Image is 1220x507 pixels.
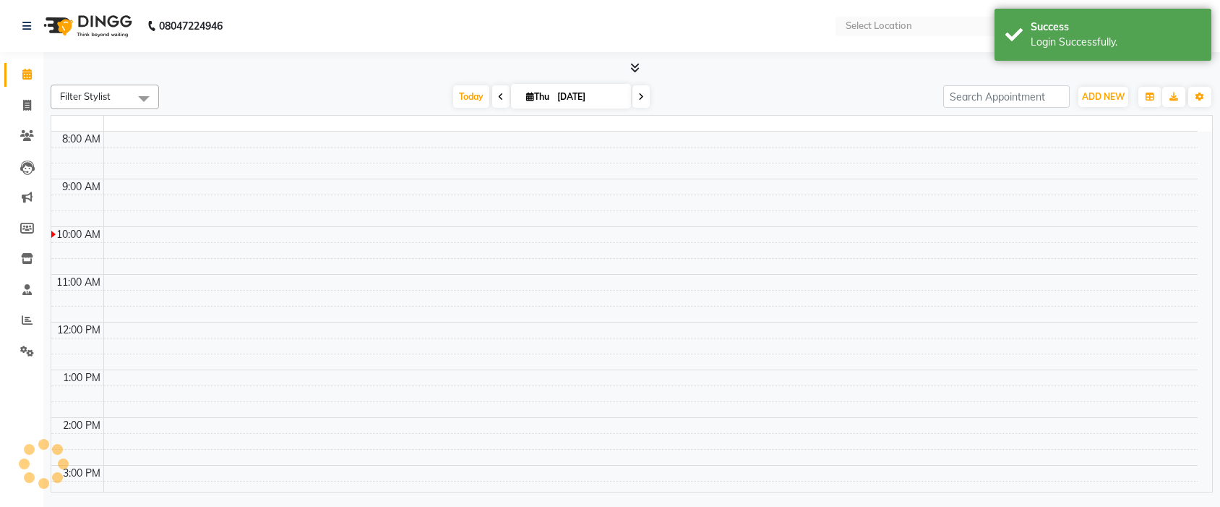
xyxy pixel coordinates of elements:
b: 08047224946 [159,6,223,46]
div: Select Location [846,19,912,33]
span: Filter Stylist [60,90,111,102]
input: Search Appointment [943,85,1070,108]
button: ADD NEW [1078,87,1128,107]
span: Thu [523,91,553,102]
div: 11:00 AM [53,275,103,290]
div: 3:00 PM [60,466,103,481]
img: logo [37,6,136,46]
div: 12:00 PM [54,323,103,338]
div: 1:00 PM [60,370,103,385]
div: 9:00 AM [59,179,103,195]
div: 10:00 AM [53,227,103,242]
div: Login Successfully. [1031,35,1200,50]
div: 8:00 AM [59,132,103,147]
span: Today [453,85,489,108]
div: Success [1031,20,1200,35]
span: ADD NEW [1082,91,1125,102]
div: 2:00 PM [60,418,103,433]
input: 2025-09-04 [553,86,625,108]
